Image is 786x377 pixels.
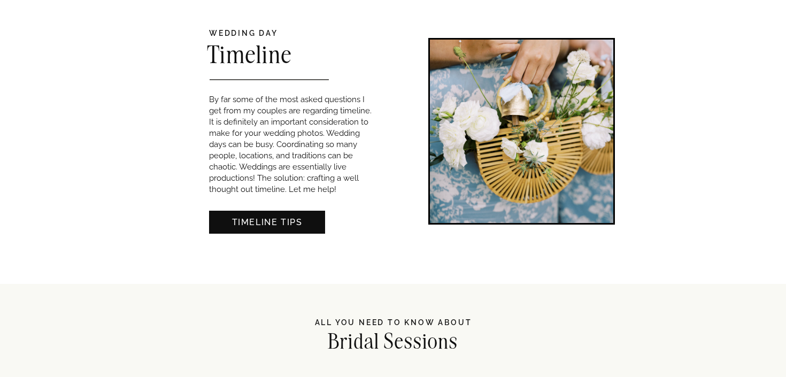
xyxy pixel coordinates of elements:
[209,94,375,189] p: By far some of the most asked questions I get from my couples are regarding timeline. It is defin...
[207,42,345,71] h2: Timeline
[209,29,345,39] h2: WEDDING DAY
[218,216,316,227] a: TIMELINE TIPS
[290,319,496,328] h2: ALL YOU NEED TO KNOW ABOUT
[158,332,628,360] h2: Bridal Sessions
